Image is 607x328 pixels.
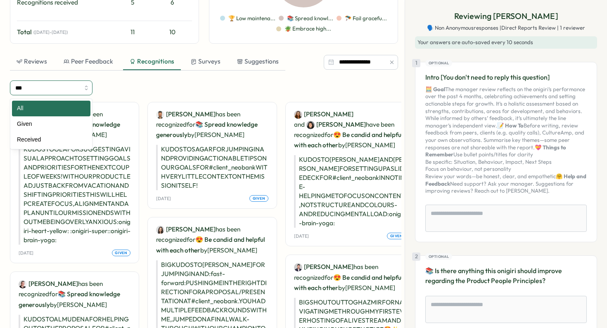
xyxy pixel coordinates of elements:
div: Peer Feedback [64,57,113,66]
p: KUDOS TO OLA FOR SUGGESTING A VISUAL APPROACH TO SETTING GOALS AND PRIORITIES FOR THE NEXT COUPLE... [19,145,130,245]
div: 2 [412,252,420,261]
span: ( [DATE] - [DATE] ) [33,30,68,35]
p: has been recognized by [PERSON_NAME] [156,224,268,255]
p: KUDOS TO [PERSON_NAME] AND [PERSON_NAME] FOR SETTING UP A SLIDE DECK FOR #client_neobank IN NO TI... [294,155,406,228]
span: for [49,290,58,298]
div: Recognitions [130,57,174,66]
span: 🗣️ Non Anonymous responses | Direct Reports Review | 1 reviewer [427,24,585,32]
p: 🪴 Embrace high... [285,25,331,33]
p: 📚 Spread knowl... [287,15,333,22]
p: have been recognized by [PERSON_NAME] [294,109,406,150]
div: 10 [152,28,192,37]
img: Elisabetta ​Casagrande [156,226,164,234]
p: The manager review reflects on the onigiri’s performance over the past 4 months, celebrating achi... [425,86,587,195]
div: All [12,101,90,116]
p: 🏆 Low maintena... [228,15,275,22]
p: has been recognized by [PERSON_NAME] [19,278,130,309]
p: 📚 Is there anything this onigiri should improve regarding the Product People Principles? [425,266,587,286]
span: for [187,236,195,243]
img: Ghazmir Mansur [294,263,302,271]
p: Reviewing [PERSON_NAME] [454,10,558,23]
div: Reviews [17,57,47,66]
span: Optional [429,60,449,66]
span: for [325,274,333,281]
img: Almudena Bernardos [19,280,27,288]
a: Angelina Costa[PERSON_NAME] [306,120,366,129]
p: [DATE] [19,250,33,256]
span: Optional [429,254,449,260]
a: Sagar Verma[PERSON_NAME] [156,110,216,119]
span: given [253,196,265,201]
a: Almudena Bernardos[PERSON_NAME] [19,279,78,288]
div: Received [12,132,90,148]
strong: 📝 How To [497,122,524,129]
div: Surveys [191,57,221,66]
span: given [390,233,403,239]
img: Maria Makarova [294,111,302,119]
a: Maria Makarova[PERSON_NAME] [294,110,353,119]
img: Angelina Costa [306,121,315,129]
div: 11 [116,28,149,37]
p: Intro [You don't need to reply this question] [425,72,587,83]
a: Elisabetta ​Casagrande[PERSON_NAME] [156,225,216,234]
div: 1 [412,59,420,67]
span: 😍 Be candid and helpful with each other [156,236,265,254]
span: 📚 Spread knowledge generously [19,290,120,308]
span: 😍 Be candid and helpful with each other [294,131,403,149]
span: 😍 Be candid and helpful with each other [294,274,403,292]
strong: 💝 Things to Remember [425,144,566,158]
p: has been recognized by [PERSON_NAME] [294,262,406,293]
span: Total [17,28,32,37]
p: has been recognized by [PERSON_NAME] [156,109,268,140]
span: for [187,120,195,128]
div: Given [12,116,90,132]
span: for [325,131,333,139]
span: given [115,250,127,256]
strong: 🧮 Goal [425,86,445,92]
strong: 🤗 Help and Feedback [425,173,586,187]
span: Your answers are auto-saved every 10 seconds [417,39,533,45]
p: [DATE] [294,234,309,239]
p: KUDOS TO SAGAR FOR JUMPING IN AND PROVIDING ACTIONABLE TIPS ON OUR GOALS FOR #client_neobank WITH... [156,145,268,190]
span: and [294,120,305,129]
p: [DATE] [156,196,171,201]
img: Sagar Verma [156,111,164,119]
a: Ghazmir Mansur[PERSON_NAME] [294,262,353,271]
span: 📚 Spread knowledge generously [156,120,258,139]
div: Suggestions [237,57,279,66]
p: 🪂 Fail gracefu... [345,15,387,22]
